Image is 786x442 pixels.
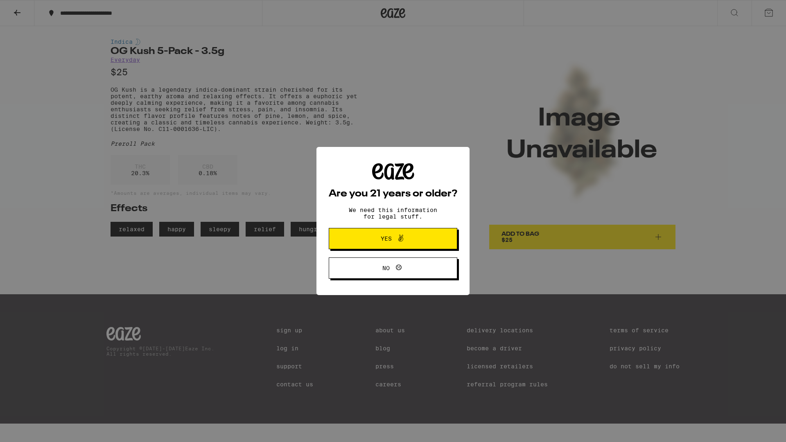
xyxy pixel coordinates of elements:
[329,257,457,279] button: No
[381,236,392,241] span: Yes
[329,228,457,249] button: Yes
[342,207,444,220] p: We need this information for legal stuff.
[329,189,457,199] h2: Are you 21 years or older?
[735,417,778,438] iframe: Opens a widget where you can find more information
[382,265,390,271] span: No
